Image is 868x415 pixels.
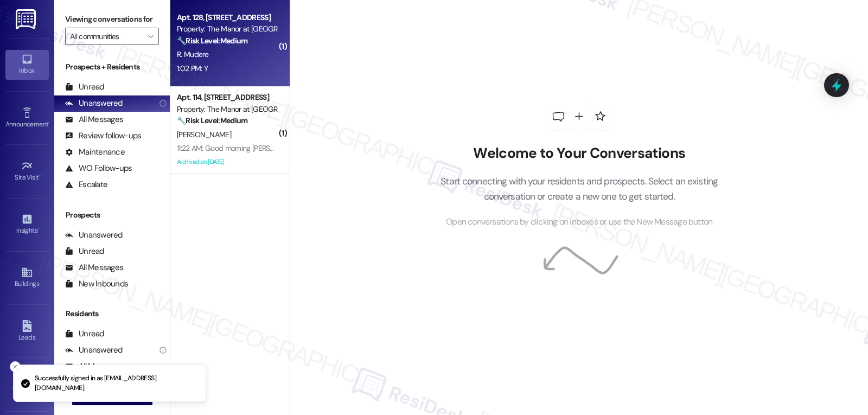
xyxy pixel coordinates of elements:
div: Apt. 114, [STREET_ADDRESS] [177,92,277,103]
strong: 🔧 Risk Level: Medium [177,36,247,46]
div: Unread [65,81,104,93]
a: Leads [5,317,49,346]
h2: Welcome to Your Conversations [424,145,735,162]
div: All Messages [65,114,123,125]
i:  [148,32,154,41]
p: Successfully signed in as [EMAIL_ADDRESS][DOMAIN_NAME] [35,374,197,393]
div: New Inbounds [65,278,128,290]
div: Review follow-ups [65,130,141,142]
span: • [37,225,39,233]
div: Prospects + Residents [54,61,170,73]
a: Inbox [5,50,49,79]
img: ResiDesk Logo [16,9,38,29]
span: [PERSON_NAME] [177,130,231,139]
div: Property: The Manor at [GEOGRAPHIC_DATA] [177,104,277,115]
div: Unread [65,328,104,340]
div: Maintenance [65,146,125,158]
div: 1:02 PM: Y [177,63,208,73]
div: Apt. 128, [STREET_ADDRESS] [177,12,277,23]
div: All Messages [65,262,123,273]
div: Residents [54,308,170,320]
a: Buildings [5,263,49,292]
div: Unanswered [65,98,123,109]
div: Unread [65,246,104,257]
a: Site Visit • [5,157,49,186]
div: Unanswered [65,344,123,356]
a: Insights • [5,210,49,239]
strong: 🔧 Risk Level: Medium [177,116,247,125]
span: • [48,119,50,126]
span: • [39,172,41,180]
label: Viewing conversations for [65,11,159,28]
div: 11:22 AM: Good morning [PERSON_NAME] I didn't get your message. Please leave it again [PHONE_NUMB... [177,143,589,153]
div: Prospects [54,209,170,221]
div: Property: The Manor at [GEOGRAPHIC_DATA] [177,23,277,35]
div: Archived on [DATE] [176,155,278,169]
p: Start connecting with your residents and prospects. Select an existing conversation or create a n... [424,174,735,205]
span: R. Mudere [177,49,209,59]
div: WO Follow-ups [65,163,132,174]
div: Unanswered [65,229,123,241]
button: Close toast [10,361,21,372]
span: Open conversations by clicking on inboxes or use the New Message button [446,215,712,229]
input: All communities [70,28,142,45]
div: Escalate [65,179,107,190]
a: Templates • [5,370,49,399]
